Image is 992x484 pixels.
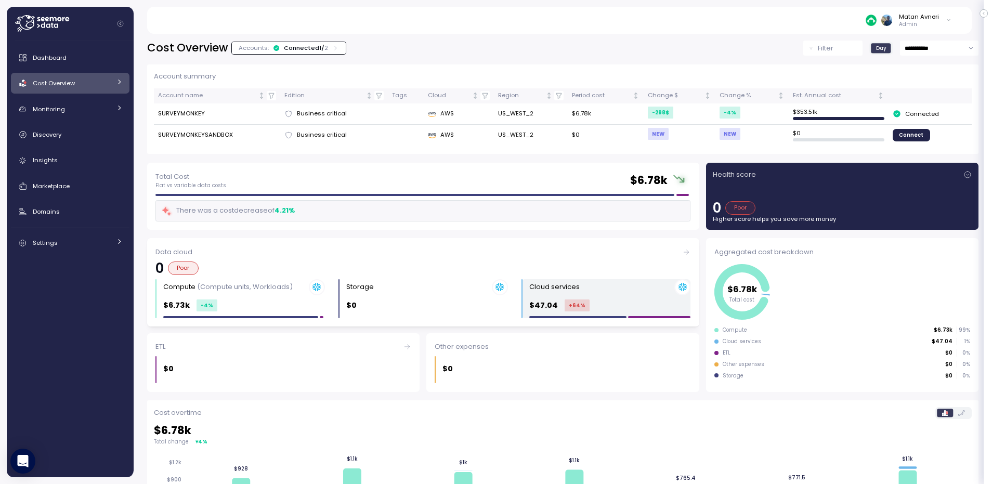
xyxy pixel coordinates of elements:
[114,20,127,28] button: Collapse navigation
[154,423,972,438] h2: $ 6.78k
[630,173,668,188] h2: $ 6.78k
[428,91,470,100] div: Cloud
[957,326,970,334] p: 99 %
[777,92,785,99] div: Not sorted
[147,41,228,56] h2: Cost Overview
[902,455,913,462] tspan: $1.1k
[498,91,544,100] div: Region
[163,363,174,375] p: $0
[155,342,411,352] div: ETL
[234,465,248,472] tspan: $928
[275,205,295,216] div: 4.21 %
[494,125,568,146] td: US_WEST_2
[347,456,358,463] tspan: $1.1k
[155,247,690,257] div: Data cloud
[154,438,189,446] p: Total change
[155,261,164,275] p: 0
[167,476,181,483] tspan: $900
[297,109,347,119] span: Business critical
[529,282,580,292] div: Cloud services
[788,474,805,481] tspan: $771.5
[789,88,888,103] th: Est. Annual costNot sorted
[893,129,930,141] a: Connect
[154,408,202,418] p: Cost overtime
[494,103,568,125] td: US_WEST_2
[11,176,129,197] a: Marketplace
[239,44,269,52] p: Accounts:
[154,88,280,103] th: Account nameNot sorted
[723,361,764,368] div: Other expenses
[803,41,863,56] button: Filter
[324,44,328,52] p: 2
[232,42,346,54] div: Accounts:Connected1/2
[789,125,888,146] td: $ 0
[565,299,590,311] div: +64 %
[428,130,490,140] div: AWS
[957,372,970,380] p: 0 %
[11,99,129,120] a: Monitoring
[957,338,970,345] p: 1 %
[793,91,875,100] div: Est. Annual cost
[158,91,256,100] div: Account name
[876,44,886,52] span: Day
[818,43,833,54] p: Filter
[155,182,226,189] p: Flat vs variable data costs
[957,361,970,368] p: 0 %
[284,91,364,100] div: Edition
[280,88,388,103] th: EditionNot sorted
[568,88,644,103] th: Period costNot sorted
[545,92,553,99] div: Not sorted
[704,92,711,99] div: Not sorted
[154,125,280,146] td: SURVEYMONKEYSANDBOX
[168,261,199,275] div: Poor
[632,92,639,99] div: Not sorted
[33,54,67,62] span: Dashboard
[720,128,740,140] div: NEW
[33,182,70,190] span: Marketplace
[572,91,631,100] div: Period cost
[932,338,952,345] p: $47.04
[881,15,892,25] img: ALV-UjVfSksKmUoXBNaDrFeS3Qi9tPjXMD7TSeXz2n-7POgtYERKmkpmgmFt31zyHvQOLKmUN4fZwhU0f2ISfnbVWZ2oxC16Y...
[33,130,61,139] span: Discovery
[715,88,789,103] th: Change %Not sorted
[945,361,952,368] p: $0
[648,128,669,140] div: NEW
[720,91,776,100] div: Change %
[442,363,453,375] p: $0
[725,201,756,215] div: Poor
[713,201,721,215] p: 0
[11,232,129,253] a: Settings
[459,460,467,466] tspan: $1k
[713,215,972,223] p: Higher score helps you save more money
[33,105,65,113] span: Monitoring
[284,44,328,52] div: Connected 1 /
[154,103,280,125] td: SURVEYMONKEY
[945,372,952,380] p: $0
[529,299,558,311] p: $47.04
[198,438,207,446] div: 4 %
[905,110,939,118] p: Connected
[11,47,129,68] a: Dashboard
[899,129,923,141] span: Connect
[33,79,75,87] span: Cost Overview
[163,299,190,311] p: $6.73k
[723,349,730,357] div: ETL
[568,125,644,146] td: $0
[10,449,35,474] div: Open Intercom Messenger
[727,283,758,295] tspan: $6.78k
[197,299,217,311] div: -4 %
[675,475,695,481] tspan: $765.4
[392,91,419,100] div: Tags
[713,169,756,180] p: Health score
[169,460,181,466] tspan: $1.2k
[494,88,568,103] th: RegionNot sorted
[720,107,740,119] div: -4 %
[789,103,888,125] td: $ 353.51k
[644,88,715,103] th: Change $Not sorted
[163,282,293,292] div: Compute
[934,326,952,334] p: $6.73k
[472,92,479,99] div: Not sorted
[147,238,699,326] a: Data cloud0PoorCompute (Compute units, Workloads)$6.73k-4%Storage $0Cloud services $47.04+64%
[648,107,673,119] div: -298 $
